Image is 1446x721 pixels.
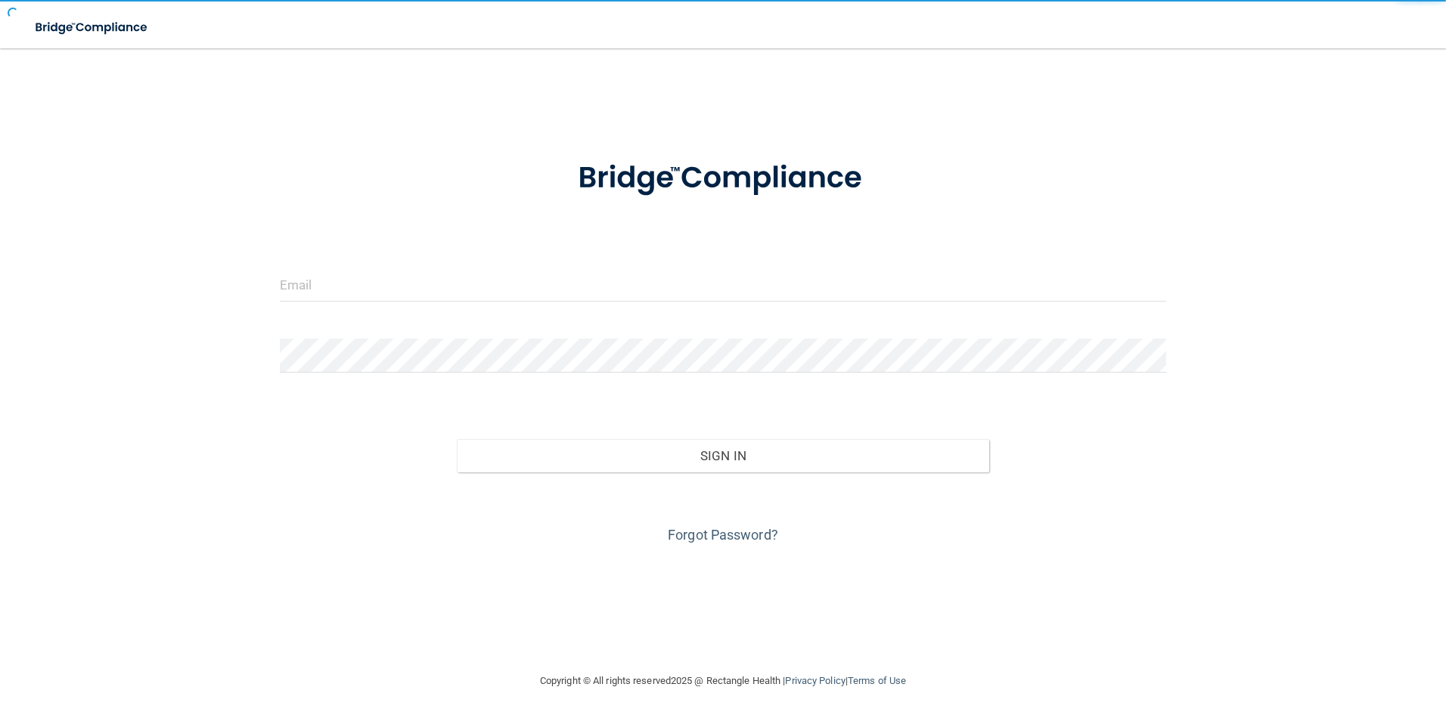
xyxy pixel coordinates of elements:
input: Email [280,268,1167,302]
div: Copyright © All rights reserved 2025 @ Rectangle Health | | [447,657,999,705]
img: bridge_compliance_login_screen.278c3ca4.svg [547,139,899,218]
a: Privacy Policy [785,675,845,686]
a: Forgot Password? [668,527,778,543]
img: bridge_compliance_login_screen.278c3ca4.svg [23,12,162,43]
button: Sign In [457,439,989,472]
a: Terms of Use [848,675,906,686]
